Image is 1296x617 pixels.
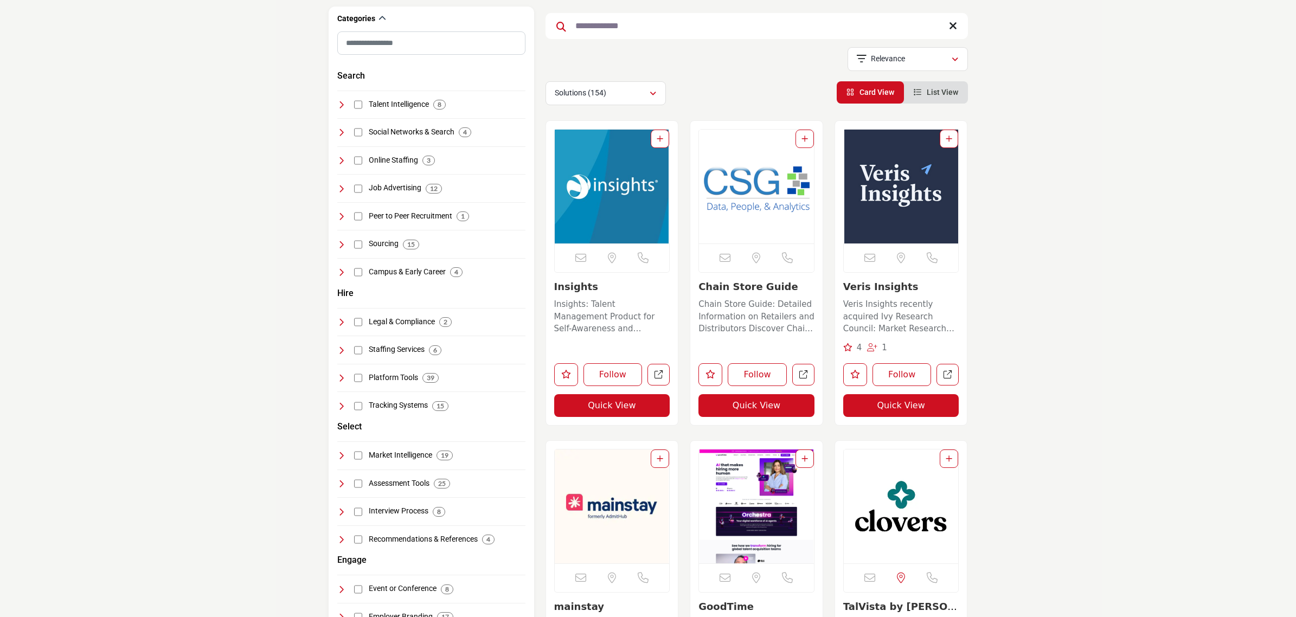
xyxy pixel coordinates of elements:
[554,363,578,386] button: Like listing
[698,363,722,386] button: Like listing
[554,601,605,612] a: mainstay
[463,128,467,136] b: 4
[461,213,465,220] b: 1
[354,240,363,249] input: Select Sourcing checkbox
[554,281,670,293] h3: Insights
[454,268,458,276] b: 4
[699,449,814,563] a: Open Listing in new tab
[427,374,434,382] b: 39
[422,156,435,165] div: 3 Results For Online Staffing
[444,318,447,326] b: 2
[555,449,670,563] a: Open Listing in new tab
[546,13,968,39] input: Search Keyword
[698,601,814,613] h3: GoodTime
[354,346,363,355] input: Select Staffing Services checkbox
[844,449,959,563] a: Open Listing in new tab
[433,346,437,354] b: 6
[457,211,469,221] div: 1 Results For Peer to Peer Recruitment
[354,212,363,221] input: Select Peer to Peer Recruitment checkbox
[927,88,958,97] span: List View
[699,130,814,243] img: Chain Store Guide
[433,100,446,110] div: 8 Results For Talent Intelligence
[904,81,968,104] li: List View
[792,364,814,386] a: Open chain-store-guide in new tab
[369,344,425,355] h4: Staffing Services: Services and agencies focused on providing temporary, permanent, and specializ...
[441,452,448,459] b: 19
[848,47,968,71] button: Relevance
[354,156,363,165] input: Select Online Staffing checkbox
[354,507,363,516] input: Select Interview Process checkbox
[555,88,606,99] p: Solutions (154)
[482,535,495,544] div: 4 Results For Recommendations & References
[369,127,454,138] h4: Social Networks & Search: Platforms that combine social networking and search capabilities for re...
[844,130,959,243] img: Veris Insights
[427,157,431,164] b: 3
[369,534,478,545] h4: Recommendations & References: Tools for gathering and managing professional recommendations and r...
[439,317,452,327] div: 2 Results For Legal & Compliance
[699,449,814,563] img: GoodTime
[369,506,428,517] h4: Interview Process: Tools and processes focused on optimizing and streamlining the interview and c...
[337,31,525,55] input: Search Category
[445,586,449,593] b: 8
[554,394,670,417] button: Quick View
[337,287,354,300] button: Hire
[403,240,419,249] div: 15 Results For Sourcing
[914,88,958,97] a: View List
[843,295,959,335] a: Veris Insights recently acquired Ivy Research Council: Market Research and Advisory Services Expl...
[459,127,471,137] div: 4 Results For Social Networks & Search
[657,454,663,463] a: Add To List
[437,402,444,410] b: 15
[337,14,375,24] h2: Categories
[337,420,362,433] button: Select
[422,373,439,383] div: 39 Results For Platform Tools
[698,281,814,293] h3: Chain Store Guide
[867,342,887,354] div: Followers
[554,295,670,335] a: Insights: Talent Management Product for Self-Awareness and Effectiveness Experience Insights, a t...
[698,394,814,417] button: Quick View
[843,298,959,335] p: Veris Insights recently acquired Ivy Research Council: Market Research and Advisory Services Expl...
[437,508,441,516] b: 8
[369,239,399,249] h4: Sourcing: Strategies and tools for identifying and engaging potential candidates for specific job...
[369,211,452,222] h4: Peer to Peer Recruitment: Recruitment methods leveraging existing employees' networks and relatio...
[369,267,446,278] h4: Campus & Early Career: Programs and platforms focusing on recruitment and career development for ...
[698,298,814,335] p: Chain Store Guide: Detailed Information on Retailers and Distributors Discover Chain Store Guide,...
[699,130,814,243] a: Open Listing in new tab
[433,507,445,517] div: 8 Results For Interview Process
[554,281,598,292] a: Insights
[337,554,367,567] h3: Engage
[369,400,428,411] h4: Tracking Systems: Systems for tracking and managing candidate applications, interviews, and onboa...
[846,88,894,97] a: View Card
[369,450,432,461] h4: Market Intelligence: Tools and services providing insights into labor market trends, talent pools...
[337,69,365,82] button: Search
[354,184,363,193] input: Select Job Advertising checkbox
[698,601,754,612] a: GoodTime
[354,128,363,137] input: Select Social Networks & Search checkbox
[843,394,959,417] button: Quick View
[882,343,887,352] span: 1
[872,363,932,386] button: Follow
[438,101,441,108] b: 8
[369,478,429,489] h4: Assessment Tools: Tools and platforms for evaluating candidate skills, competencies, and fit for ...
[555,130,670,243] img: Insights
[354,535,363,544] input: Select Recommendations & References checkbox
[354,100,363,109] input: Select Talent Intelligence checkbox
[728,363,787,386] button: Follow
[430,185,438,192] b: 12
[429,345,441,355] div: 6 Results For Staffing Services
[871,54,905,65] p: Relevance
[354,479,363,488] input: Select Assessment Tools checkbox
[450,267,463,277] div: 4 Results For Campus & Early Career
[583,363,643,386] button: Follow
[801,134,808,143] a: Add To List
[857,343,862,352] span: 4
[432,401,448,411] div: 15 Results For Tracking Systems
[441,584,453,594] div: 8 Results For Event or Conference
[936,364,959,386] a: Open verisinsights in new tab
[438,480,446,487] b: 25
[354,585,363,594] input: Select Event or Conference checkbox
[843,363,867,386] button: Like listing
[698,281,798,292] a: Chain Store Guide
[546,81,666,105] button: Solutions (154)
